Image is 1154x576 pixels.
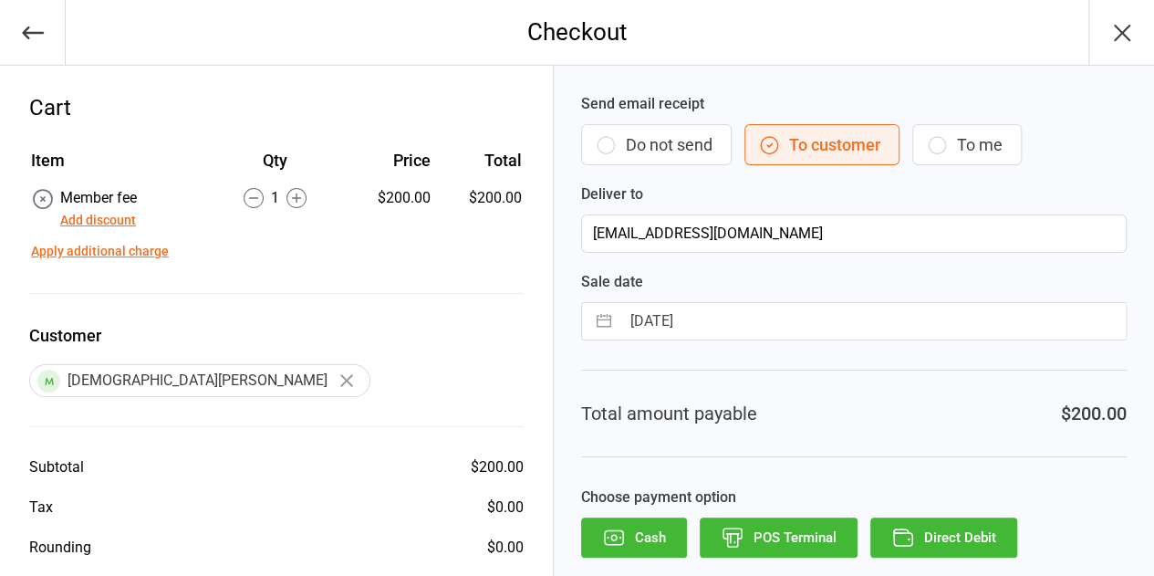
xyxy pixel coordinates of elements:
[581,400,757,427] div: Total amount payable
[487,537,524,559] div: $0.00
[700,518,858,558] button: POS Terminal
[60,189,137,206] span: Member fee
[581,271,1127,293] label: Sale date
[581,124,732,165] button: Do not send
[31,148,207,185] th: Item
[209,148,340,185] th: Qty
[29,91,524,124] div: Cart
[29,323,524,348] label: Customer
[744,124,899,165] button: To customer
[60,211,136,230] button: Add discount
[581,518,687,558] button: Cash
[29,497,53,518] div: Tax
[581,93,1127,115] label: Send email receipt
[29,537,91,559] div: Rounding
[912,124,1022,165] button: To me
[870,518,1017,558] button: Direct Debit
[471,456,524,478] div: $200.00
[581,487,1127,508] label: Choose payment option
[29,364,370,397] div: [DEMOGRAPHIC_DATA][PERSON_NAME]
[437,187,522,231] td: $200.00
[487,497,524,518] div: $0.00
[342,148,430,173] div: Price
[437,148,522,185] th: Total
[31,242,169,261] button: Apply additional charge
[581,183,1127,205] label: Deliver to
[342,187,430,209] div: $200.00
[209,187,340,209] div: 1
[1061,400,1127,427] div: $200.00
[29,456,84,478] div: Subtotal
[581,215,1127,253] input: Customer Email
